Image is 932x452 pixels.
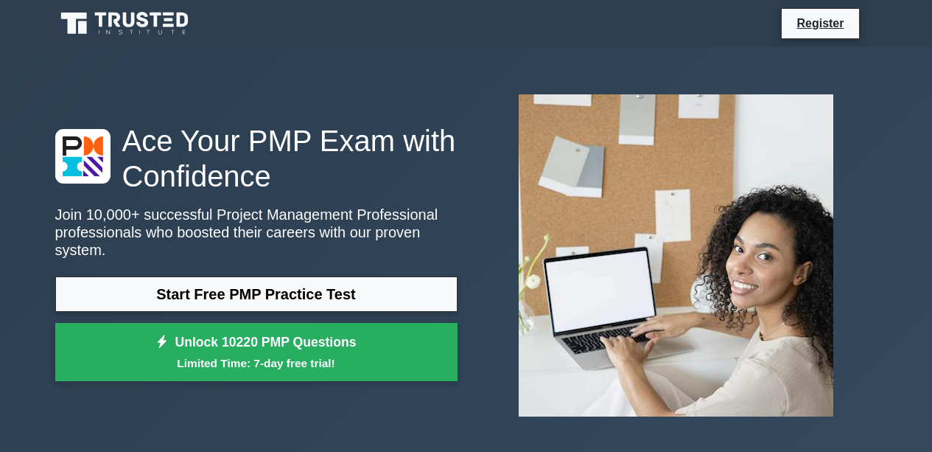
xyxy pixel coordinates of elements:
a: Unlock 10220 PMP QuestionsLimited Time: 7-day free trial! [55,323,458,382]
a: Register [788,14,852,32]
a: Start Free PMP Practice Test [55,277,458,312]
p: Join 10,000+ successful Project Management Professional professionals who boosted their careers w... [55,206,458,259]
small: Limited Time: 7-day free trial! [74,355,439,372]
h1: Ace Your PMP Exam with Confidence [55,123,458,194]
